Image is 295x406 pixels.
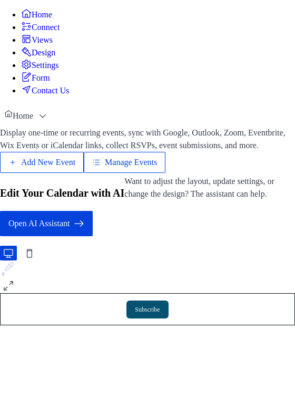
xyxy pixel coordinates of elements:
[32,34,53,46] span: Views
[84,152,165,173] button: Manage Events
[124,177,274,198] span: Want to adjust the layout, update settings, or change the design? The assistant can help.
[32,72,50,84] span: Form
[32,8,52,21] span: Home
[13,110,33,122] span: Home
[32,21,60,34] span: Connect
[21,48,55,57] a: Design
[125,301,171,318] button: Subscribe
[21,73,50,82] a: Form
[21,23,60,32] a: Connect
[32,59,59,72] span: Settings
[32,84,70,97] span: Contact Us
[32,46,55,59] span: Design
[21,35,53,44] a: Views
[21,86,70,95] a: Contact Us
[21,10,52,19] a: Home
[21,61,59,70] a: Settings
